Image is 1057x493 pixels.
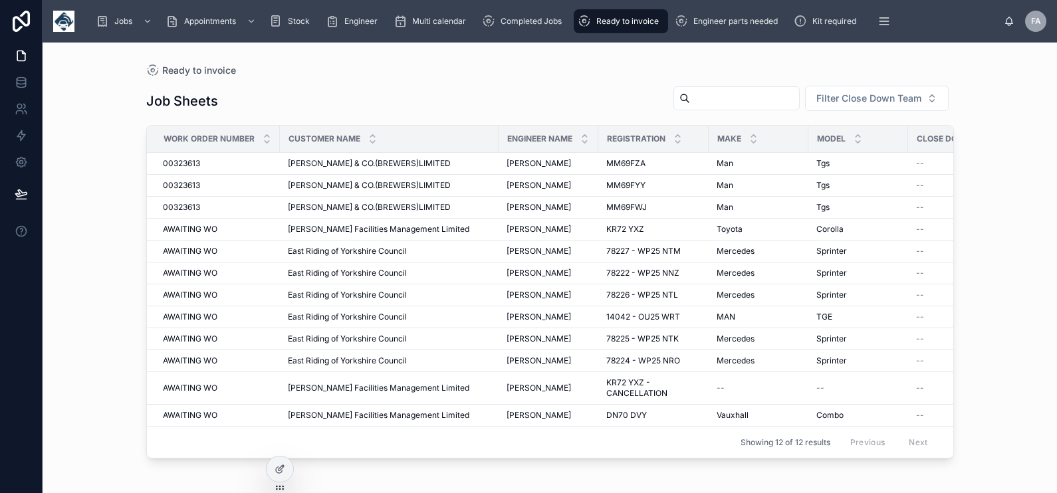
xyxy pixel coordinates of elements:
span: Completed Jobs [501,16,562,27]
span: Man [717,202,733,213]
a: AWAITING WO [163,312,272,322]
div: scrollable content [85,7,1004,36]
span: MM69FWJ [606,202,647,213]
a: -- [816,383,900,393]
a: -- [916,355,1014,366]
a: Combo [816,410,900,421]
a: DN70 DVY [606,410,701,421]
a: [PERSON_NAME] [507,158,590,169]
a: KR72 YXZ - CANCELLATION [606,377,701,399]
span: [PERSON_NAME] [507,290,571,300]
span: -- [916,383,924,393]
span: Sprinter [816,334,847,344]
span: [PERSON_NAME] [507,410,571,421]
a: -- [916,158,1014,169]
a: [PERSON_NAME] Facilities Management Limited [288,410,491,421]
span: FA [1031,16,1041,27]
span: Sprinter [816,246,847,256]
span: Engineer [344,16,378,27]
span: Mercedes [717,290,755,300]
a: [PERSON_NAME] [507,410,590,421]
span: Kit required [812,16,856,27]
a: Sprinter [816,334,900,344]
span: -- [916,355,924,366]
a: [PERSON_NAME] & CO.(BREWERS)LIMITED [288,158,491,169]
a: MM69FZA [606,158,701,169]
span: Appointments [184,16,236,27]
span: Sprinter [816,355,847,366]
a: Multi calendar [390,9,475,33]
a: 00323613 [163,202,272,213]
a: [PERSON_NAME] [507,334,590,344]
a: Mercedes [717,334,800,344]
a: Appointments [162,9,263,33]
a: [PERSON_NAME] [507,180,590,191]
span: [PERSON_NAME] [507,334,571,344]
a: East Riding of Yorkshire Council [288,268,491,278]
a: MM69FYY [606,180,701,191]
a: Sprinter [816,246,900,256]
span: -- [916,246,924,256]
span: [PERSON_NAME] Facilities Management Limited [288,410,469,421]
span: Man [717,180,733,191]
a: Mercedes [717,355,800,366]
a: AWAITING WO [163,224,272,235]
span: East Riding of Yorkshire Council [288,246,407,256]
span: 78222 - WP25 NNZ [606,268,679,278]
span: -- [916,158,924,169]
span: 78225 - WP25 NTK [606,334,679,344]
span: [PERSON_NAME] [507,268,571,278]
a: Completed Jobs [478,9,571,33]
a: [PERSON_NAME] Facilities Management Limited [288,224,491,235]
span: Customer Name [289,134,360,144]
span: TGE [816,312,832,322]
span: [PERSON_NAME] [507,180,571,191]
a: -- [916,383,1014,393]
a: Tgs [816,202,900,213]
span: 00323613 [163,180,200,191]
a: -- [916,290,1014,300]
span: Toyota [717,224,743,235]
span: Vauxhall [717,410,749,421]
a: Mercedes [717,268,800,278]
a: AWAITING WO [163,334,272,344]
span: -- [717,383,725,393]
span: MM69FZA [606,158,646,169]
a: -- [916,410,1014,421]
span: [PERSON_NAME] [507,246,571,256]
span: Multi calendar [412,16,466,27]
span: Sprinter [816,268,847,278]
a: -- [916,224,1014,235]
a: AWAITING WO [163,268,272,278]
span: MAN [717,312,735,322]
a: AWAITING WO [163,383,272,393]
span: Ready to invoice [596,16,659,27]
a: Man [717,202,800,213]
a: Vauxhall [717,410,800,421]
span: Corolla [816,224,844,235]
a: -- [916,246,1014,256]
a: Man [717,158,800,169]
span: Engineer parts needed [693,16,778,27]
span: -- [816,383,824,393]
span: -- [916,224,924,235]
a: AWAITING WO [163,246,272,256]
span: East Riding of Yorkshire Council [288,355,407,366]
span: Tgs [816,180,830,191]
span: [PERSON_NAME] [507,355,571,366]
a: -- [916,312,1014,322]
span: Engineer Name [507,134,572,144]
a: [PERSON_NAME] [507,224,590,235]
span: AWAITING WO [163,312,217,322]
span: AWAITING WO [163,355,217,366]
span: Mercedes [717,334,755,344]
span: Tgs [816,202,830,213]
a: -- [916,202,1014,213]
a: 00323613 [163,180,272,191]
a: MM69FWJ [606,202,701,213]
span: AWAITING WO [163,246,217,256]
span: East Riding of Yorkshire Council [288,334,407,344]
a: 78225 - WP25 NTK [606,334,701,344]
span: [PERSON_NAME] & CO.(BREWERS)LIMITED [288,180,451,191]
